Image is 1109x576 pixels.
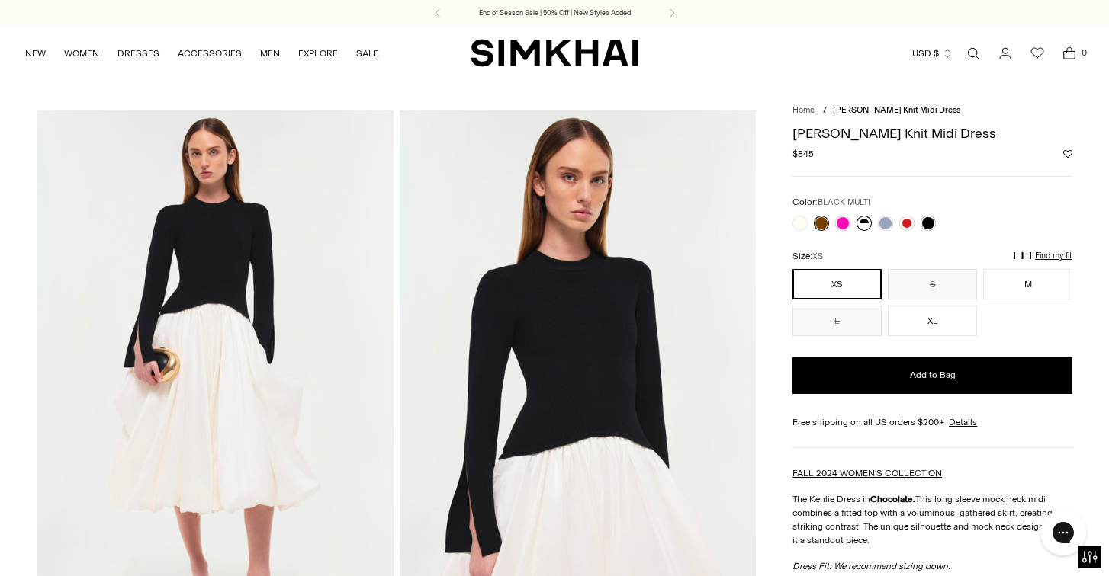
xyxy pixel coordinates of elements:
[792,195,870,210] label: Color:
[990,38,1021,69] a: Go to the account page
[912,37,953,70] button: USD $
[823,104,827,117] div: /
[792,269,882,299] button: XS
[792,104,1072,117] nav: breadcrumbs
[792,306,882,336] button: L
[792,561,950,571] em: Dress Fit: We recommend sizing down.
[356,37,379,70] a: SALE
[792,357,1072,394] button: Add to Bag
[910,369,956,382] span: Add to Bag
[260,37,280,70] a: MEN
[178,37,242,70] a: ACCESSORIES
[888,269,977,299] button: S
[471,38,638,68] a: SIMKHAI
[888,306,977,336] button: XL
[792,126,1072,140] h1: [PERSON_NAME] Knit Midi Dress
[833,105,960,115] span: [PERSON_NAME] Knit Midi Dress
[792,415,1072,429] div: Free shipping on all US orders $200+
[818,197,870,207] span: BLACK MULTI
[792,147,814,161] span: $845
[792,468,942,478] a: FALL 2024 WOMEN'S COLLECTION
[983,269,1072,299] button: M
[1054,38,1085,69] a: Open cart modal
[1077,46,1091,59] span: 0
[1063,149,1072,158] button: Add to Wishlist
[12,518,153,564] iframe: Sign Up via Text for Offers
[64,37,99,70] a: WOMEN
[949,415,977,429] a: Details
[958,38,988,69] a: Open search modal
[298,37,338,70] a: EXPLORE
[25,37,46,70] a: NEW
[792,105,815,115] a: Home
[792,492,1072,547] p: The Kenlie Dress in This long sleeve mock neck midi combines a fitted top with a voluminous, gath...
[117,37,159,70] a: DRESSES
[812,251,823,261] span: XS
[792,249,823,264] label: Size:
[870,494,915,504] strong: Chocolate.
[479,8,631,18] a: End of Season Sale | 50% Off | New Styles Added
[1022,38,1053,69] a: Wishlist
[1033,504,1094,561] iframe: Gorgias live chat messenger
